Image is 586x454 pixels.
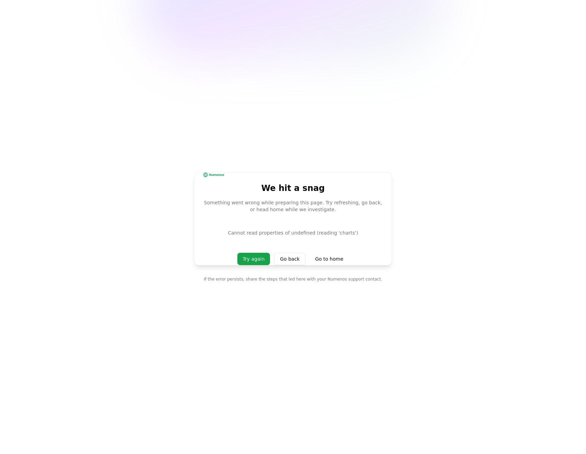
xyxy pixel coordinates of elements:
[203,229,383,236] p: Cannot read properties of undefined (reading 'charts')
[203,183,383,194] div: We hit a snag
[203,172,225,178] img: Numenos
[274,253,305,265] button: Go back
[309,253,349,265] a: Go to home
[237,253,270,265] button: Try again
[203,199,383,213] div: Something went wrong while preparing this page. Try refreshing, go back, or head home while we in...
[204,276,382,282] p: If the error persists, share the steps that led here with your Numenos support contact.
